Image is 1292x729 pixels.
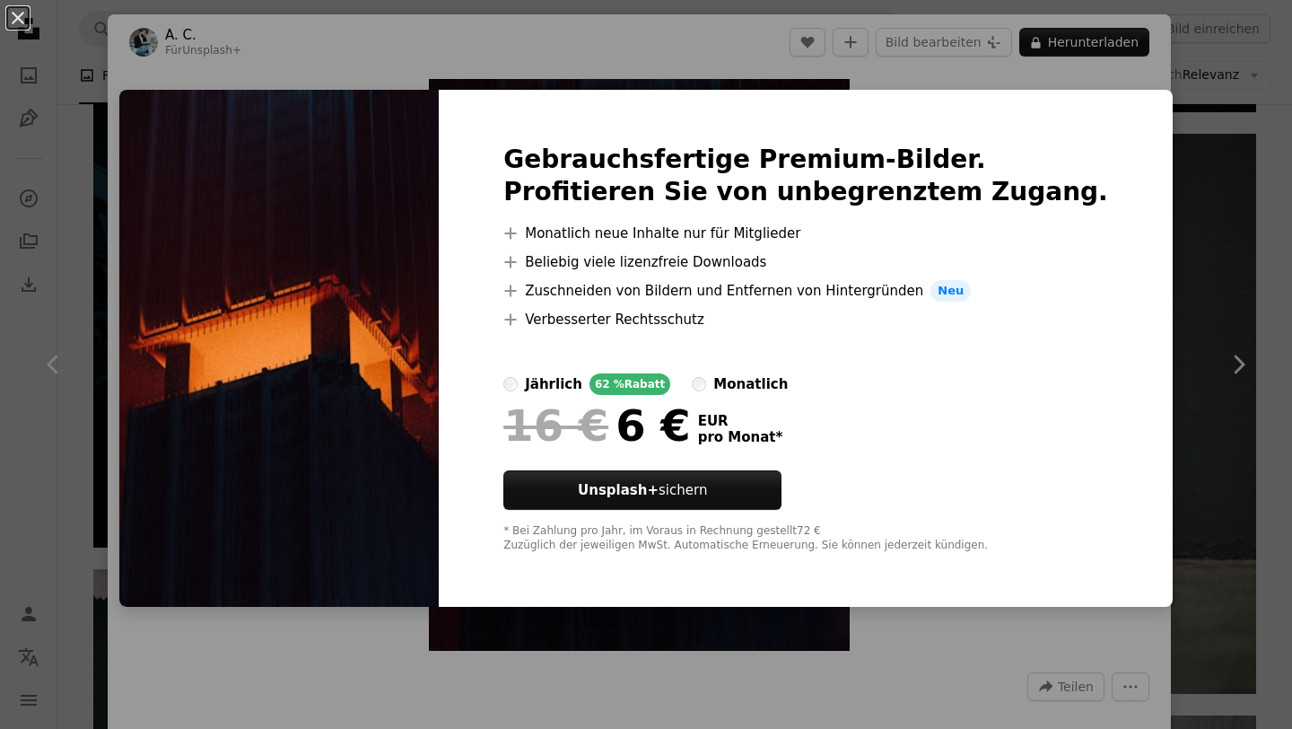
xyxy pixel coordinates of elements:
span: Neu [930,280,971,302]
span: EUR [698,413,783,429]
input: monatlich [692,377,706,391]
button: Unsplash+sichern [503,470,781,510]
span: pro Monat * [698,429,783,445]
input: jährlich62 %Rabatt [503,377,518,391]
div: jährlich [525,373,582,395]
li: Monatlich neue Inhalte nur für Mitglieder [503,223,1108,244]
img: premium_photo-1663954642243-220d399b5096 [119,90,439,607]
div: monatlich [713,373,788,395]
div: 6 € [503,402,690,449]
li: Verbesserter Rechtsschutz [503,309,1108,330]
div: 62 % Rabatt [589,373,670,395]
span: 16 € [503,402,608,449]
strong: Unsplash+ [578,482,659,498]
div: * Bei Zahlung pro Jahr, im Voraus in Rechnung gestellt 72 € Zuzüglich der jeweiligen MwSt. Automa... [503,524,1108,553]
h2: Gebrauchsfertige Premium-Bilder. Profitieren Sie von unbegrenztem Zugang. [503,144,1108,208]
li: Zuschneiden von Bildern und Entfernen von Hintergründen [503,280,1108,302]
li: Beliebig viele lizenzfreie Downloads [503,251,1108,273]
